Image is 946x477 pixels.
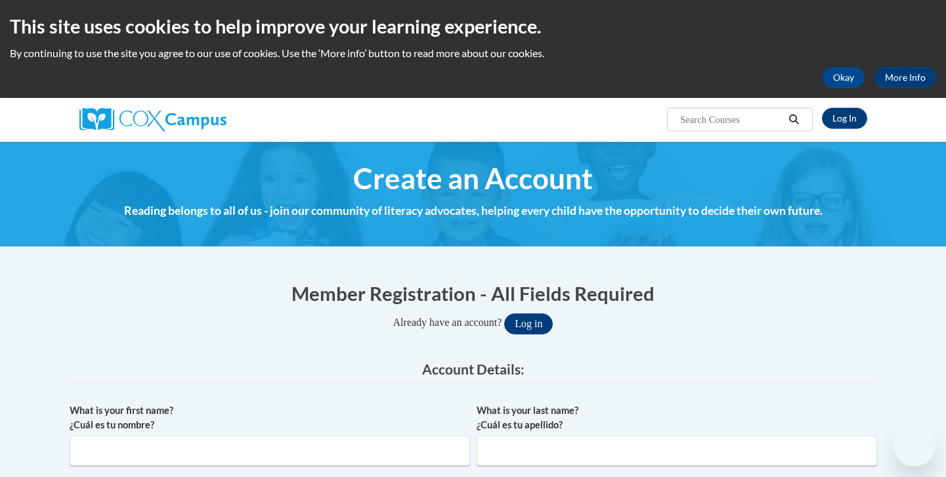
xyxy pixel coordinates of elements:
h4: Reading belongs to all of us - join our community of literacy advocates, helping every child have... [70,202,877,219]
button: Log in [504,313,553,334]
input: Metadata input [477,436,877,466]
h2: This site uses cookies to help improve your learning experience. [10,13,936,39]
span: Already have an account? [393,317,502,328]
span: Account Details: [422,361,525,377]
a: More Info [874,67,936,88]
label: What is your last name? ¿Cuál es tu apellido? [477,403,877,432]
input: Metadata input [70,436,470,466]
button: Okay [823,67,865,88]
label: What is your first name? ¿Cuál es tu nombre? [70,403,470,432]
button: Search [784,112,804,127]
iframe: Button to launch messaging window [893,424,935,466]
img: Cox Campus [79,108,226,131]
a: Log In [822,108,867,129]
p: By continuing to use the site you agree to our use of cookies. Use the ‘More info’ button to read... [10,46,936,60]
span: Create an Account [353,161,593,196]
input: Search Courses [679,112,784,127]
h1: Member Registration - All Fields Required [70,280,877,307]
